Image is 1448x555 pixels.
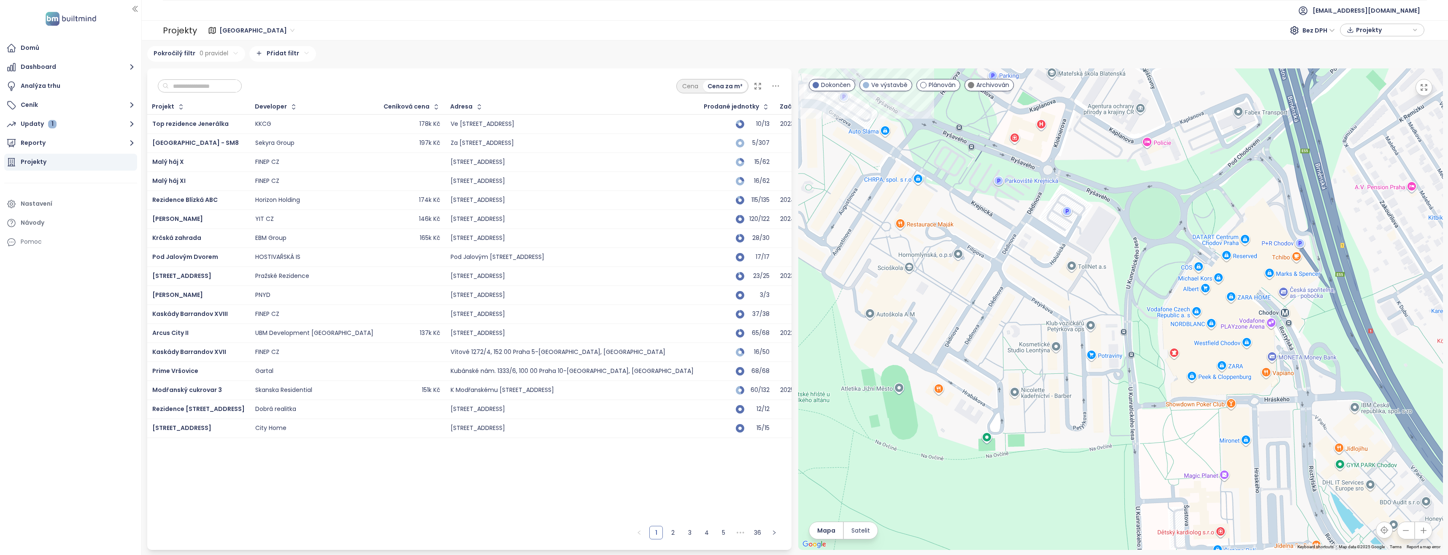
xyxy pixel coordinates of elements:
[422,386,440,394] div: 151k Kč
[163,22,197,39] div: Projekty
[780,386,805,394] div: 2025-09
[821,80,851,90] span: Dokončen
[734,526,747,539] li: Následujících 5 stran
[451,215,505,223] div: [STREET_ADDRESS]
[152,120,229,128] span: Top rezidence Jenerálka
[152,177,186,185] span: Malý háj XI
[748,159,770,165] div: 15/62
[748,387,770,393] div: 60/132
[772,530,777,535] span: right
[451,139,514,147] div: Za [STREET_ADDRESS]
[4,215,137,231] a: Návody
[48,120,57,128] div: 1
[451,386,554,394] div: K Modřanskému [STREET_ADDRESS]
[451,310,505,318] div: [STREET_ADDRESS]
[748,140,770,146] div: 5/307
[704,104,759,109] span: Prodané jednotky
[678,80,703,92] div: Cena
[152,196,218,204] span: Rezidence Blízká ABC
[748,273,770,279] div: 23/25
[152,424,211,432] a: [STREET_ADDRESS]
[717,526,730,539] li: 5
[1339,544,1385,549] span: Map data ©2025 Google
[152,253,218,261] a: Pod Jalovým Dvorem
[780,215,804,223] div: 2024-01
[152,104,174,109] div: Projekt
[255,253,300,261] div: HOSTIVAŘSKÁ IS
[152,367,198,375] a: Prime Vršovice
[255,329,373,337] div: UBM Development [GEOGRAPHIC_DATA]
[767,526,781,539] button: right
[255,104,287,109] div: Developer
[751,526,764,539] a: 36
[152,234,201,242] span: Krčská zahrada
[1345,24,1420,36] div: button
[780,272,805,280] div: 2023-06
[255,158,279,166] div: FINEP CZ
[43,10,99,27] img: logo
[451,367,694,375] div: Kubánské nám. 1333/6, 100 00 Praha 10-[GEOGRAPHIC_DATA], [GEOGRAPHIC_DATA]
[419,215,440,223] div: 146k Kč
[1356,24,1410,36] span: Projekty
[255,215,274,223] div: YIT CZ
[767,526,781,539] li: Následující strana
[451,424,505,432] div: [STREET_ADDRESS]
[780,104,836,109] div: Začátek výstavby
[152,329,189,337] span: Arcus City II
[700,526,713,539] a: 4
[703,80,747,92] div: Cena za m²
[666,526,680,539] li: 2
[4,97,137,114] button: Ceník
[748,292,770,298] div: 3/3
[817,526,835,535] span: Mapa
[780,329,805,337] div: 2022-09
[683,526,696,539] a: 3
[255,139,294,147] div: Sekyra Group
[1390,544,1402,549] a: Terms (opens in new tab)
[4,59,137,76] button: Dashboard
[152,215,203,223] a: [PERSON_NAME]
[851,526,870,535] span: Satelit
[255,196,300,204] div: Horizon Holding
[249,46,316,62] div: Přidat filtr
[748,235,770,241] div: 28/30
[255,386,312,394] div: Skanska Residential
[152,139,239,147] span: [GEOGRAPHIC_DATA] - SM8
[255,367,273,375] div: Gartal
[667,526,679,539] a: 2
[152,348,226,356] a: Kaskády Barrandov XVII
[800,539,828,550] img: Google
[451,196,505,204] div: [STREET_ADDRESS]
[152,158,184,166] span: Malý háj X
[4,135,137,152] button: Reporty
[871,80,908,90] span: Ve výstavbě
[4,40,137,57] a: Domů
[748,330,770,336] div: 65/68
[1313,0,1420,21] span: [EMAIL_ADDRESS][DOMAIN_NAME]
[152,405,245,413] span: Rezidence [STREET_ADDRESS]
[809,522,843,539] button: Mapa
[384,104,430,109] div: Ceníková cena
[255,424,286,432] div: City Home
[21,199,52,209] div: Nastavení
[451,329,505,337] div: [STREET_ADDRESS]
[419,196,440,204] div: 174k Kč
[780,120,801,128] div: 2023-11
[255,310,279,318] div: FINEP CZ
[419,120,440,128] div: 178k Kč
[451,158,505,166] div: [STREET_ADDRESS]
[152,310,228,318] span: Kaskády Barrandov XVIII
[683,526,697,539] li: 3
[4,196,137,212] a: Nastavení
[748,311,770,317] div: 37/38
[152,386,222,394] a: Modřanský cukrovar 3
[632,526,646,539] button: left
